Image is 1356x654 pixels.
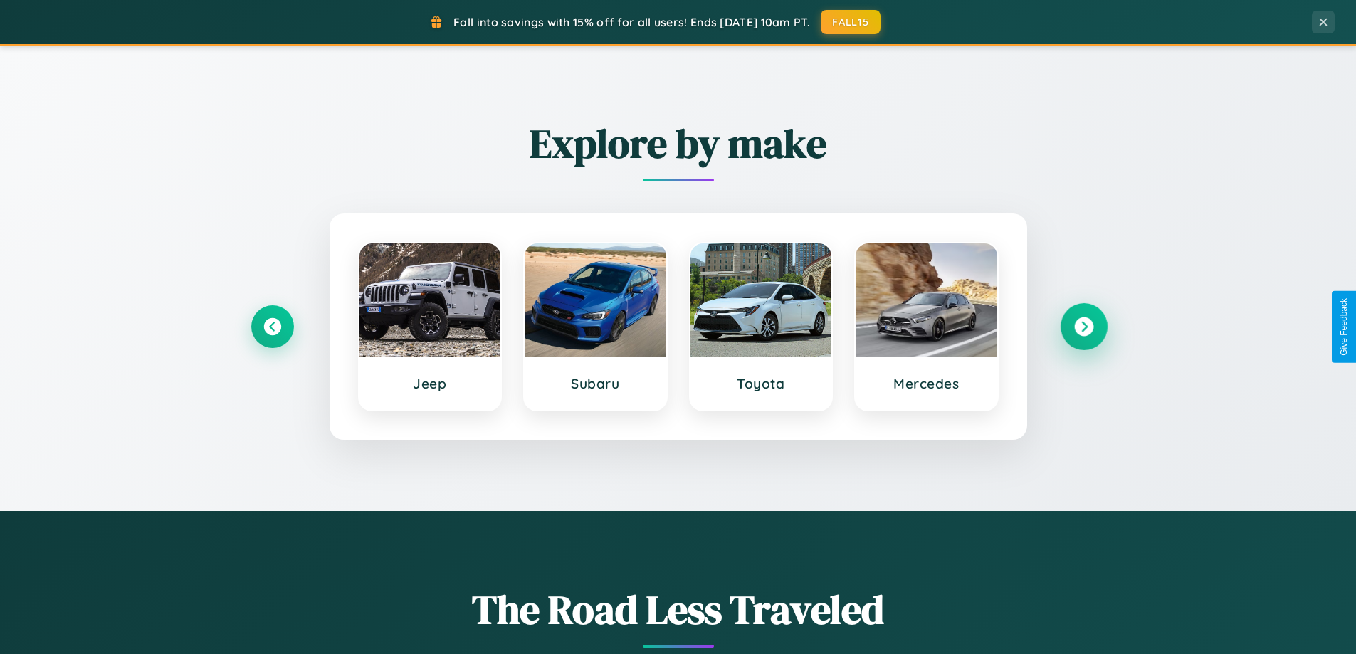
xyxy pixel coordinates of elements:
[1339,298,1349,356] div: Give Feedback
[539,375,652,392] h3: Subaru
[705,375,818,392] h3: Toyota
[251,582,1105,637] h1: The Road Less Traveled
[453,15,810,29] span: Fall into savings with 15% off for all users! Ends [DATE] 10am PT.
[821,10,881,34] button: FALL15
[374,375,487,392] h3: Jeep
[251,116,1105,171] h2: Explore by make
[870,375,983,392] h3: Mercedes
